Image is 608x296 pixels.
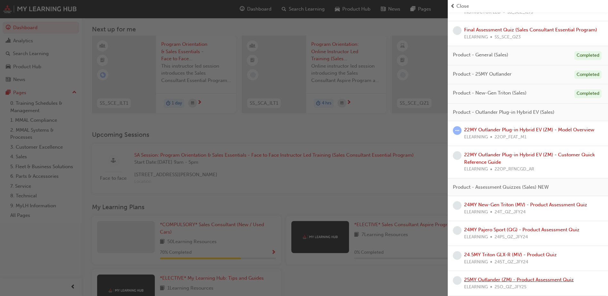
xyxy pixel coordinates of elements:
[453,201,462,210] span: learningRecordVerb_NONE-icon
[495,259,528,266] span: 245T_QZ_JFY24
[453,109,554,116] span: Product - Outlander Plug-in Hybrid EV (Sales)
[464,27,597,33] a: Final Assessment Quiz (Sales Consultant Essential Program)
[464,202,587,208] a: 24MY New-Gen Triton (MV) - Product Assessment Quiz
[464,277,574,283] a: 25MY Outlander (ZM) - Product Assessment Quiz
[495,209,526,216] span: 24T_QZ_JFY24
[453,26,462,35] span: learningRecordVerb_NONE-icon
[453,184,549,191] span: Product - Assessment Quizzes (Sales) NEW
[453,276,462,285] span: learningRecordVerb_NONE-icon
[464,227,579,233] a: 24MY Pajero Sport (QG) - Product Assessment Quiz
[464,166,488,173] span: ELEARNING
[464,234,488,241] span: ELEARNING
[453,126,462,135] span: learningRecordVerb_ATTEMPT-icon
[464,134,488,141] span: ELEARNING
[453,251,462,260] span: learningRecordVerb_NONE-icon
[464,127,594,133] a: 22MY Outlander Plug-in Hybrid EV (ZM) - Model Overview
[464,152,595,165] a: 22MY Outlander Plug-in Hybrid EV (ZM) - Customer Quick Reference Guide
[450,3,605,10] button: prev-iconClose
[453,51,508,59] span: Product - General (Sales)
[495,284,527,291] span: 25O_QZ_JFY25
[464,252,557,258] a: 24.5MY Triton GLX-R (MV) - Product Quiz
[574,70,602,79] div: Completed
[495,34,521,41] span: SS_SCE_QZ3
[464,284,488,291] span: ELEARNING
[464,34,488,41] span: ELEARNING
[464,209,488,216] span: ELEARNING
[464,259,488,266] span: ELEARNING
[495,234,528,241] span: 24PS_QZ_JFY24
[453,89,527,97] span: Product - New-Gen Triton (Sales)
[574,89,602,98] div: Completed
[453,151,462,160] span: learningRecordVerb_NONE-icon
[456,3,469,10] span: Close
[495,134,527,141] span: 22OP_FEAT_M1
[495,166,534,173] span: 22OP_RFNCGD_AR
[453,70,512,78] span: Product - 25MY Outlander
[450,3,455,10] span: prev-icon
[574,51,602,60] div: Completed
[453,226,462,235] span: learningRecordVerb_NONE-icon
